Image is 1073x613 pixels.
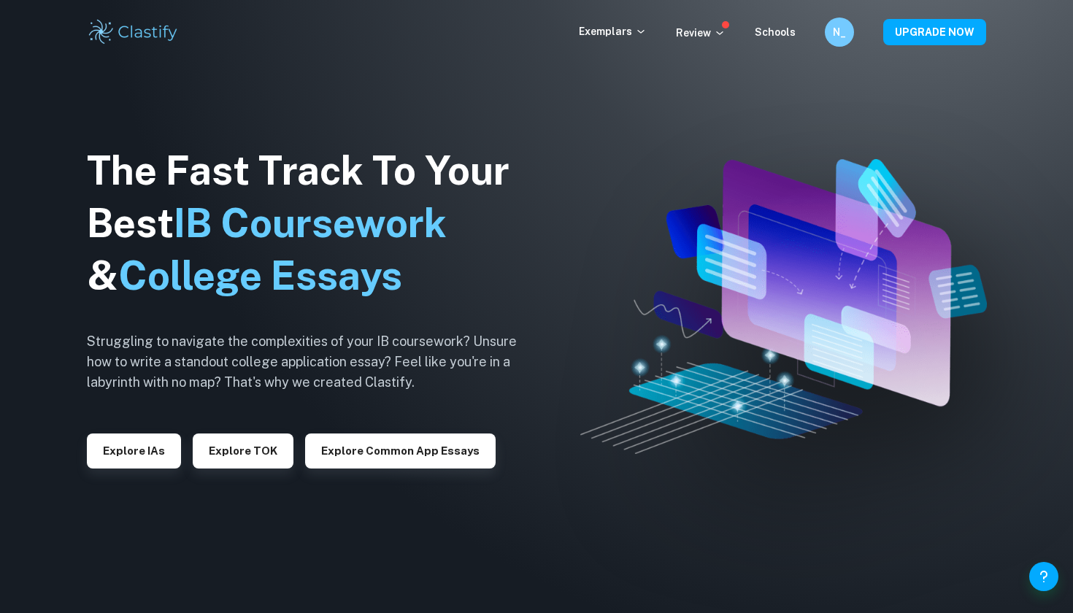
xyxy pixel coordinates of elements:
button: N_ [825,18,854,47]
h6: Struggling to navigate the complexities of your IB coursework? Unsure how to write a standout col... [87,331,539,393]
h1: The Fast Track To Your Best & [87,144,539,302]
p: Review [676,25,726,41]
button: Explore Common App essays [305,433,496,469]
span: IB Coursework [174,200,447,246]
button: Explore IAs [87,433,181,469]
button: Explore TOK [193,433,293,469]
img: Clastify hero [580,159,988,453]
a: Schools [755,26,796,38]
a: Explore IAs [87,443,181,457]
button: Help and Feedback [1029,562,1058,591]
span: College Essays [118,252,402,298]
button: UPGRADE NOW [883,19,986,45]
p: Exemplars [579,23,647,39]
a: Explore TOK [193,443,293,457]
img: Clastify logo [87,18,180,47]
h6: N_ [831,24,848,40]
a: Explore Common App essays [305,443,496,457]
